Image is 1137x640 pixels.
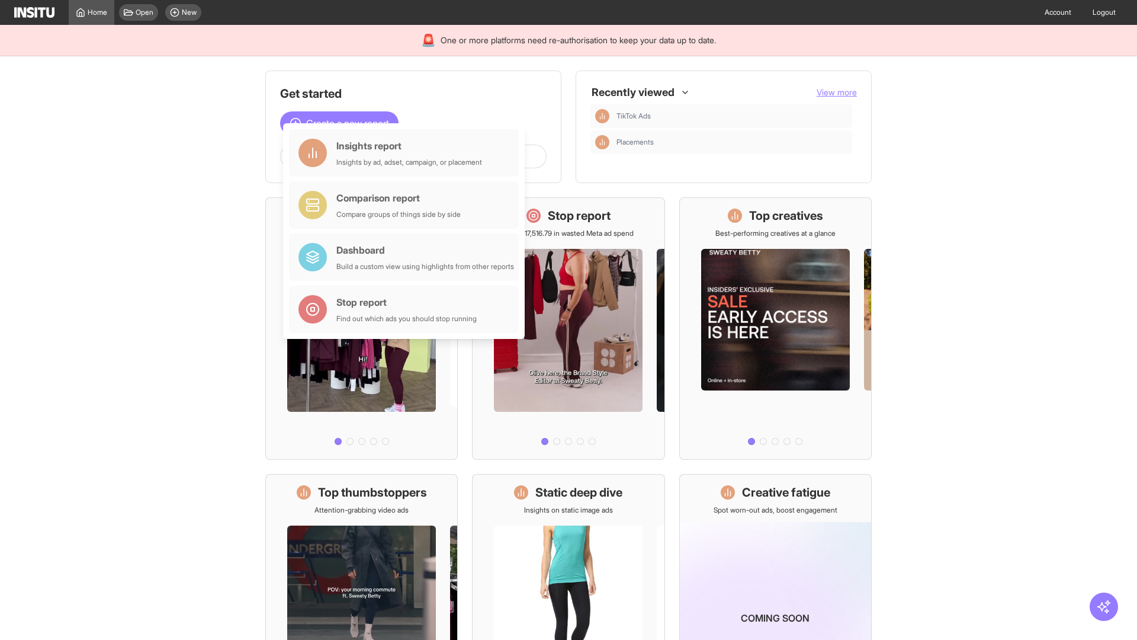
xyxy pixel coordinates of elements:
div: Compare groups of things side by side [336,210,461,219]
div: Insights report [336,139,482,153]
span: New [182,8,197,17]
p: Best-performing creatives at a glance [715,229,836,238]
span: One or more platforms need re-authorisation to keep your data up to date. [441,34,716,46]
div: Build a custom view using highlights from other reports [336,262,514,271]
p: Attention-grabbing video ads [314,505,409,515]
button: View more [817,87,857,98]
p: Insights on static image ads [524,505,613,515]
h1: Static deep dive [535,484,622,501]
div: Insights [595,135,609,149]
img: Logo [14,7,54,18]
span: Placements [616,137,654,147]
span: Create a new report [306,116,389,130]
button: Create a new report [280,111,399,135]
p: Save £17,516.79 in wasted Meta ad spend [503,229,634,238]
h1: Stop report [548,207,611,224]
div: Stop report [336,295,477,309]
span: Open [136,8,153,17]
span: View more [817,87,857,97]
a: Top creativesBest-performing creatives at a glance [679,197,872,460]
span: TikTok Ads [616,111,847,121]
div: 🚨 [421,32,436,49]
div: Dashboard [336,243,514,257]
h1: Get started [280,85,547,102]
span: TikTok Ads [616,111,651,121]
div: Find out which ads you should stop running [336,314,477,324]
span: Placements [616,137,847,147]
a: What's live nowSee all active ads instantly [265,197,458,460]
h1: Top thumbstoppers [318,484,427,501]
div: Insights by ad, adset, campaign, or placement [336,158,482,167]
div: Insights [595,109,609,123]
div: Comparison report [336,191,461,205]
h1: Top creatives [749,207,823,224]
span: Home [88,8,107,17]
a: Stop reportSave £17,516.79 in wasted Meta ad spend [472,197,664,460]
